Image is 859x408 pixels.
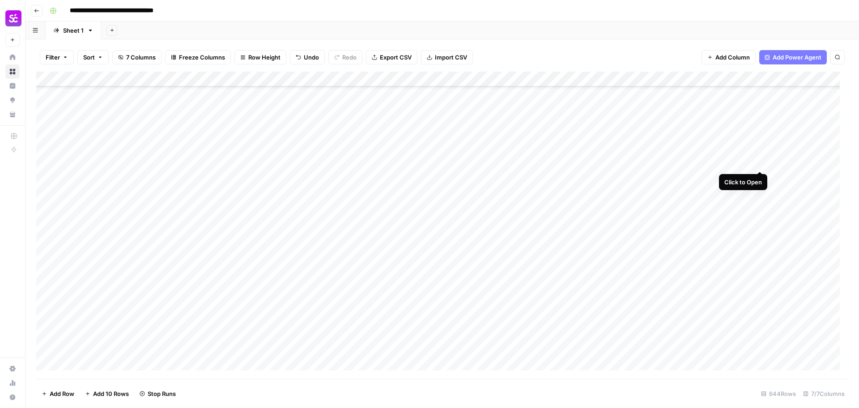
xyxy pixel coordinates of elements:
a: Browse [5,64,20,79]
a: Insights [5,79,20,93]
button: Freeze Columns [165,50,231,64]
span: Sort [83,53,95,62]
button: 7 Columns [112,50,162,64]
div: Click to Open [724,178,762,187]
span: Stop Runs [148,389,176,398]
img: Smartcat Logo [5,10,21,26]
a: Your Data [5,107,20,122]
button: Add Column [702,50,756,64]
a: Opportunities [5,93,20,107]
span: Add 10 Rows [93,389,129,398]
span: Import CSV [435,53,467,62]
button: Export CSV [366,50,417,64]
button: Filter [40,50,74,64]
a: Settings [5,361,20,376]
button: Workspace: Smartcat [5,7,20,30]
button: Redo [328,50,362,64]
div: Sheet 1 [63,26,84,35]
span: Row Height [248,53,281,62]
button: Undo [290,50,325,64]
button: Row Height [234,50,286,64]
span: Add Power Agent [773,53,821,62]
a: Home [5,50,20,64]
span: Undo [304,53,319,62]
span: Add Row [50,389,74,398]
button: Add 10 Rows [80,387,134,401]
button: Add Row [36,387,80,401]
a: Usage [5,376,20,390]
div: 7/7 Columns [799,387,848,401]
span: Freeze Columns [179,53,225,62]
button: Import CSV [421,50,473,64]
button: Stop Runs [134,387,181,401]
button: Sort [77,50,109,64]
button: Help + Support [5,390,20,404]
span: Redo [342,53,357,62]
button: Add Power Agent [759,50,827,64]
a: Sheet 1 [46,21,101,39]
span: 7 Columns [126,53,156,62]
span: Add Column [715,53,750,62]
span: Filter [46,53,60,62]
div: 644 Rows [757,387,799,401]
span: Export CSV [380,53,412,62]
